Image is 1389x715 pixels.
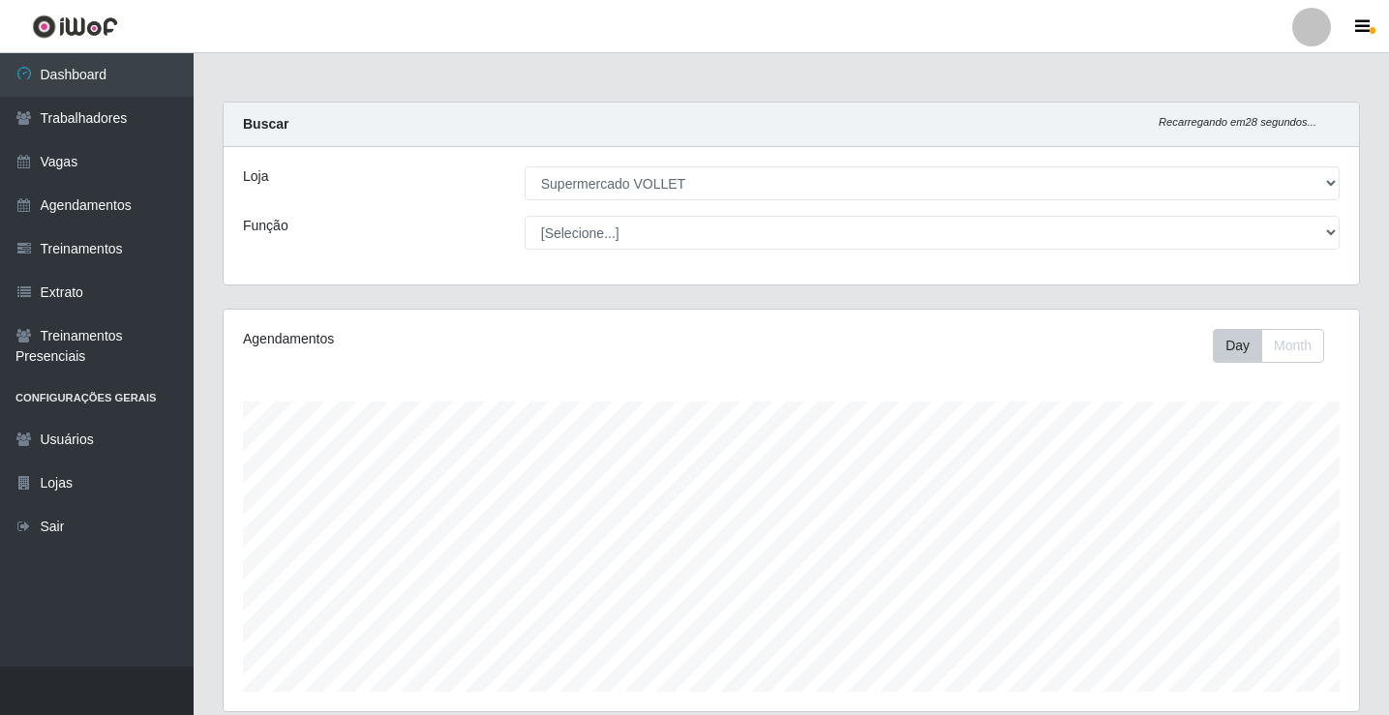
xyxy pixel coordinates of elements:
[1213,329,1262,363] button: Day
[1213,329,1324,363] div: First group
[243,329,683,349] div: Agendamentos
[32,15,118,39] img: CoreUI Logo
[1159,116,1316,128] i: Recarregando em 28 segundos...
[243,216,288,236] label: Função
[243,116,288,132] strong: Buscar
[1213,329,1340,363] div: Toolbar with button groups
[1261,329,1324,363] button: Month
[243,166,268,187] label: Loja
